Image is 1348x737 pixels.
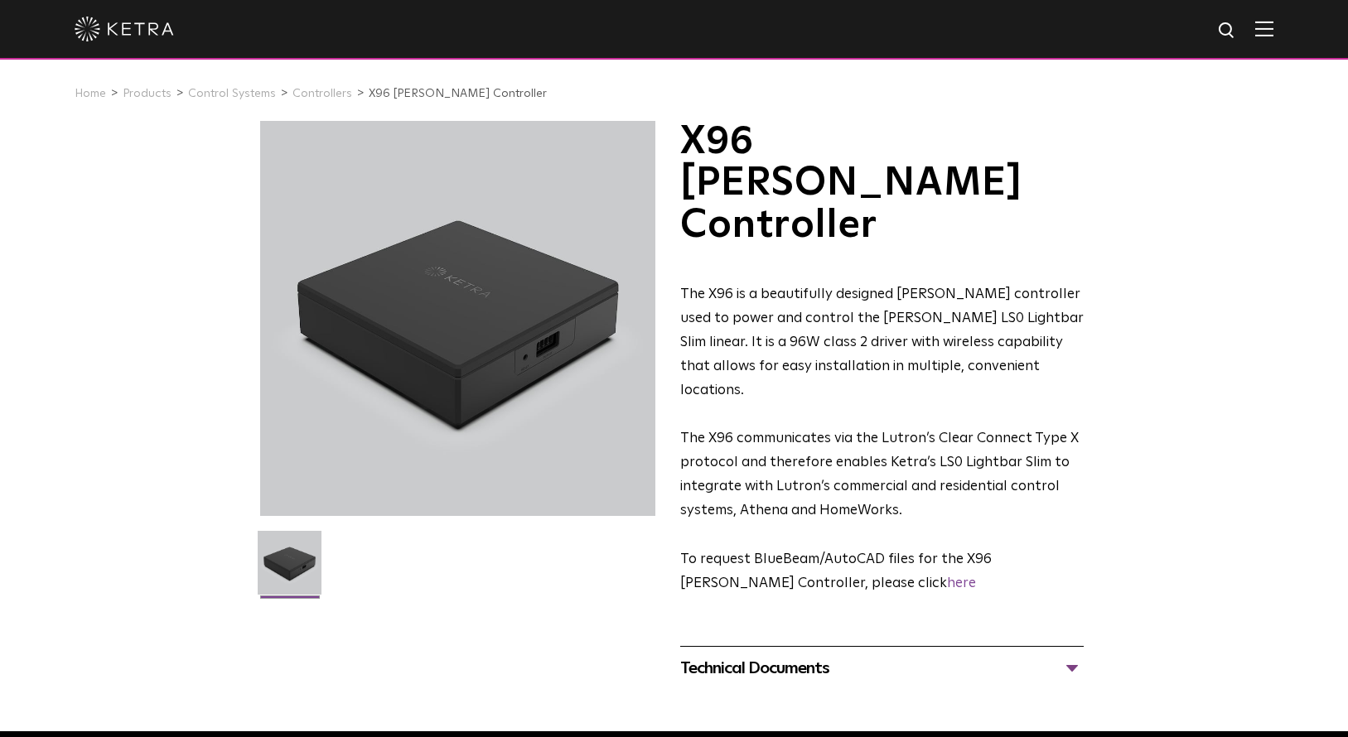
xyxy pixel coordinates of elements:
[75,88,106,99] a: Home
[123,88,172,99] a: Products
[369,88,547,99] a: X96 [PERSON_NAME] Controller
[258,531,321,607] img: X96-Controller-2021-Web-Square
[680,121,1084,246] h1: X96 [PERSON_NAME] Controller
[947,576,976,590] a: here
[292,88,352,99] a: Controllers
[680,431,1079,518] span: The X96 communicates via the Lutron’s Clear Connect Type X protocol and therefore enables Ketra’s...
[680,287,1084,397] span: The X96 is a beautifully designed [PERSON_NAME] controller used to power and control the [PERSON_...
[1255,21,1273,36] img: Hamburger%20Nav.svg
[188,88,276,99] a: Control Systems
[680,552,992,590] span: ​To request BlueBeam/AutoCAD files for the X96 [PERSON_NAME] Controller, please click
[1217,21,1238,41] img: search icon
[680,655,1084,682] div: Technical Documents
[75,17,174,41] img: ketra-logo-2019-white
